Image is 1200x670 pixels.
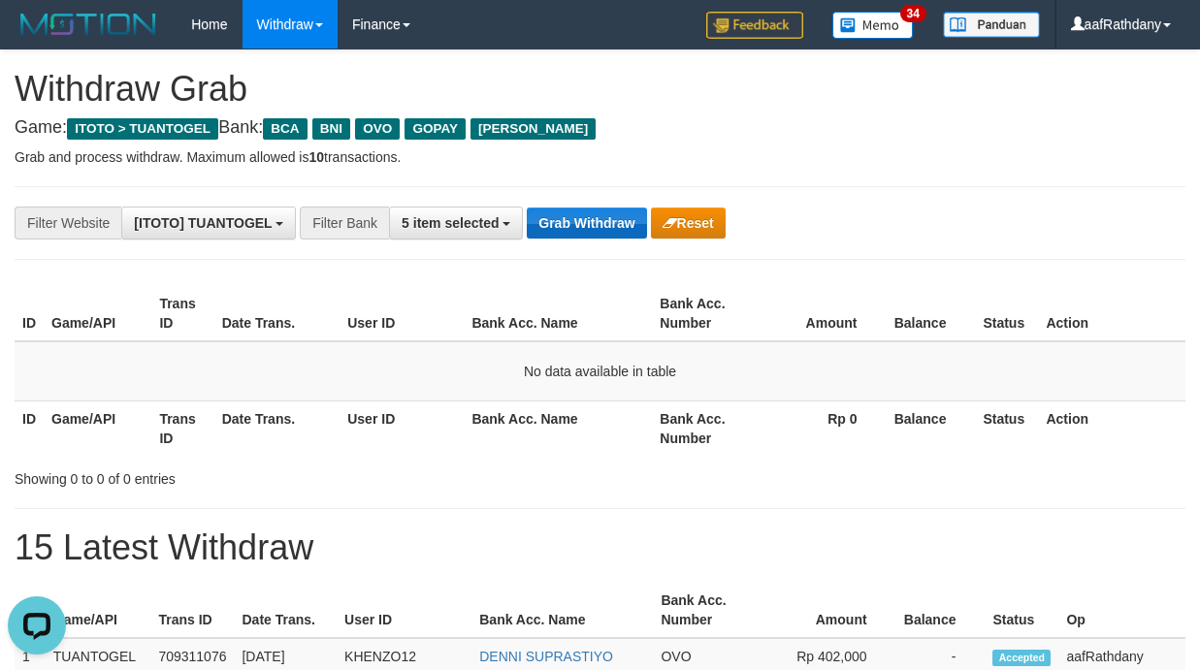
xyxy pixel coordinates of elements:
[985,583,1058,638] th: Status
[340,286,464,341] th: User ID
[15,400,44,456] th: ID
[832,12,914,39] img: Button%20Memo.svg
[464,286,652,341] th: Bank Acc. Name
[15,70,1185,109] h1: Withdraw Grab
[15,118,1185,138] h4: Game: Bank:
[706,12,803,39] img: Feedback.jpg
[1038,400,1185,456] th: Action
[214,400,341,456] th: Date Trans.
[652,286,759,341] th: Bank Acc. Number
[652,400,759,456] th: Bank Acc. Number
[471,583,653,638] th: Bank Acc. Name
[355,118,400,140] span: OVO
[308,149,324,165] strong: 10
[15,462,485,489] div: Showing 0 to 0 of 0 entries
[67,118,218,140] span: ITOTO > TUANTOGEL
[46,583,151,638] th: Game/API
[263,118,307,140] span: BCA
[121,207,296,239] button: [ITOTO] TUANTOGEL
[300,207,389,239] div: Filter Bank
[886,400,975,456] th: Balance
[943,12,1040,38] img: panduan.png
[214,286,341,341] th: Date Trans.
[389,207,523,239] button: 5 item selected
[337,583,471,638] th: User ID
[150,583,234,638] th: Trans ID
[1038,286,1185,341] th: Action
[151,286,213,341] th: Trans ID
[1058,583,1185,638] th: Op
[15,583,46,638] th: ID
[470,118,596,140] span: [PERSON_NAME]
[992,650,1051,666] span: Accepted
[975,286,1038,341] th: Status
[44,400,151,456] th: Game/API
[527,207,646,239] button: Grab Withdraw
[312,118,350,140] span: BNI
[479,649,613,664] a: DENNI SUPRASTIYO
[886,286,975,341] th: Balance
[15,207,121,239] div: Filter Website
[651,207,726,239] button: Reset
[234,583,337,638] th: Date Trans.
[15,341,1185,401] td: No data available in table
[781,583,896,638] th: Amount
[975,400,1038,456] th: Status
[661,649,691,664] span: OVO
[759,286,887,341] th: Amount
[15,286,44,341] th: ID
[15,528,1185,567] h1: 15 Latest Withdraw
[653,583,780,638] th: Bank Acc. Number
[15,10,162,39] img: MOTION_logo.png
[134,215,272,231] span: [ITOTO] TUANTOGEL
[402,215,499,231] span: 5 item selected
[340,400,464,456] th: User ID
[900,5,926,22] span: 34
[151,400,213,456] th: Trans ID
[44,286,151,341] th: Game/API
[464,400,652,456] th: Bank Acc. Name
[405,118,466,140] span: GOPAY
[896,583,986,638] th: Balance
[15,147,1185,167] p: Grab and process withdraw. Maximum allowed is transactions.
[759,400,887,456] th: Rp 0
[8,8,66,66] button: Open LiveChat chat widget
